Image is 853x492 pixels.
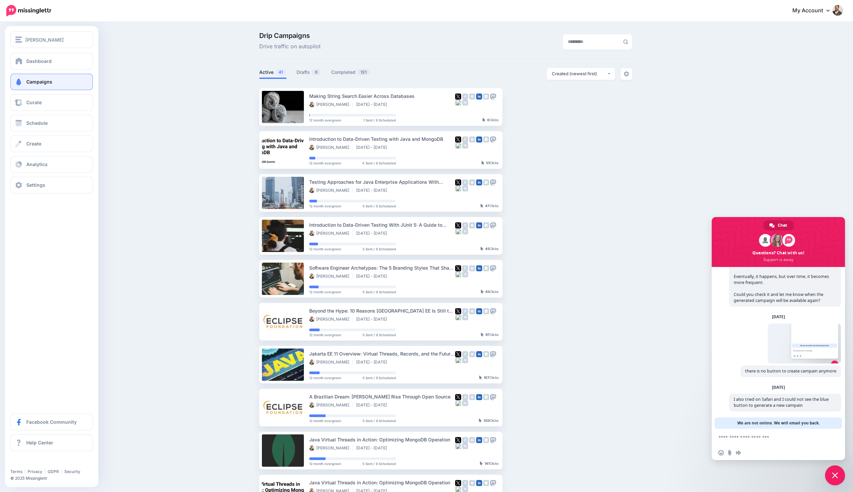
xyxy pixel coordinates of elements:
[26,58,52,64] span: Dashboard
[485,247,489,251] b: 45
[469,136,475,142] img: instagram-grey-square.png
[363,419,396,422] span: 5 Sent / 9 Scheduled
[469,308,475,314] img: instagram-grey-square.png
[462,179,468,185] img: facebook-grey-square.png
[486,161,489,165] b: 51
[772,315,785,319] div: [DATE]
[356,274,390,279] li: [DATE] - [DATE]
[483,179,489,185] img: google_business-grey-square.png
[455,443,461,449] img: bluesky-grey-square.png
[476,308,482,314] img: linkedin-square.png
[481,333,498,337] div: Clicks
[363,247,396,251] span: 5 Sent / 9 Scheduled
[462,480,468,486] img: facebook-grey-square.png
[10,53,93,70] a: Dashboard
[64,469,80,474] a: Security
[455,486,461,492] img: bluesky-grey-square.png
[487,118,489,122] b: 0
[312,69,321,75] span: 0
[476,394,482,400] img: linkedin-square.png
[734,396,829,408] span: I also tried on Safari and I could not see the blue button to generate a new campain
[363,333,396,337] span: 5 Sent / 9 Scheduled
[357,69,370,75] span: 121
[490,480,496,486] img: mastodon-grey-square.png
[547,68,615,80] button: Created (newest first)
[331,68,370,76] a: Completed121
[462,486,468,492] img: medium-grey-square.png
[479,376,498,380] div: Clicks
[483,136,489,142] img: google_business-grey-square.png
[309,221,455,229] div: Introduction to Data-Driven Testing With JUnit 5: A Guide to Efficient and Scalable Testing
[734,256,829,303] span: Hello, how are you? I want to generate a new campaign, but the button is no longer visible. Event...
[275,69,286,75] span: 41
[10,94,93,111] a: Curate
[356,402,390,408] li: [DATE] - [DATE]
[462,400,468,406] img: medium-grey-square.png
[480,461,483,465] img: pointer-grey-darker.png
[490,179,496,185] img: mastodon-grey-square.png
[462,265,468,271] img: facebook-grey-square.png
[455,357,461,363] img: bluesky-grey-square.png
[309,204,341,208] span: 12 month evergreen
[483,265,489,271] img: google_business-grey-square.png
[28,469,42,474] a: Privacy
[309,161,341,165] span: 12 month evergreen
[309,145,353,150] li: [PERSON_NAME]
[462,308,468,314] img: facebook-grey-square.png
[455,179,461,185] img: twitter-square.png
[10,475,98,482] li: © 2025 Missinglettr
[363,204,396,208] span: 5 Sent / 9 Scheduled
[737,417,820,429] span: We are not online. We will email you back.
[259,32,321,39] span: Drip Campaigns
[356,188,390,193] li: [DATE] - [DATE]
[469,179,475,185] img: instagram-grey-square.png
[745,368,836,374] span: there is no button to create campain anymore
[309,92,455,100] div: Making String Search Easier Across Databases
[481,161,498,165] div: Clicks
[490,94,496,100] img: mastodon-grey-square.png
[481,161,484,165] img: pointer-grey-darker.png
[483,480,489,486] img: google_business-grey-square.png
[485,290,489,294] b: 63
[481,333,484,337] img: pointer-grey-darker.png
[25,36,64,44] span: [PERSON_NAME]
[10,74,93,90] a: Campaigns
[455,308,461,314] img: twitter-square.png
[455,94,461,100] img: twitter-square.png
[309,135,455,143] div: Introduction to Data-Driven Testing with Java and MongoDB
[825,465,845,485] div: Close chat
[469,480,475,486] img: instagram-grey-square.png
[479,375,482,379] img: pointer-grey-darker.png
[462,351,468,357] img: facebook-grey-square.png
[10,156,93,173] a: Analytics
[483,418,489,422] b: 333
[469,351,475,357] img: instagram-grey-square.png
[309,436,455,443] div: Java Virtual Threads in Action: Optimizing MongoDB Operation
[297,68,321,76] a: Drafts0
[309,102,353,107] li: [PERSON_NAME]
[455,351,461,357] img: twitter-square.png
[476,351,482,357] img: linkedin-square.png
[490,308,496,314] img: mastodon-grey-square.png
[727,450,732,455] span: Send a file
[482,118,498,122] div: Clicks
[736,450,741,455] span: Audio message
[309,290,341,294] span: 12 month evergreen
[26,161,48,167] span: Analytics
[469,265,475,271] img: instagram-grey-square.png
[10,434,93,451] a: Help Center
[356,102,390,107] li: [DATE] - [DATE]
[490,351,496,357] img: mastodon-grey-square.png
[309,445,353,451] li: [PERSON_NAME]
[462,222,468,228] img: facebook-grey-square.png
[484,375,489,379] b: 107
[462,357,468,363] img: medium-grey-square.png
[309,264,455,272] div: Software Engineer Archetypes: The 5 Branding Styles That Shape Your Tech Career
[455,394,461,400] img: twitter-square.png
[309,188,353,193] li: [PERSON_NAME]
[455,136,461,142] img: twitter-square.png
[480,204,498,208] div: Clicks
[455,185,461,191] img: bluesky-grey-square.png
[10,115,93,131] a: Schedule
[479,419,498,423] div: Clicks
